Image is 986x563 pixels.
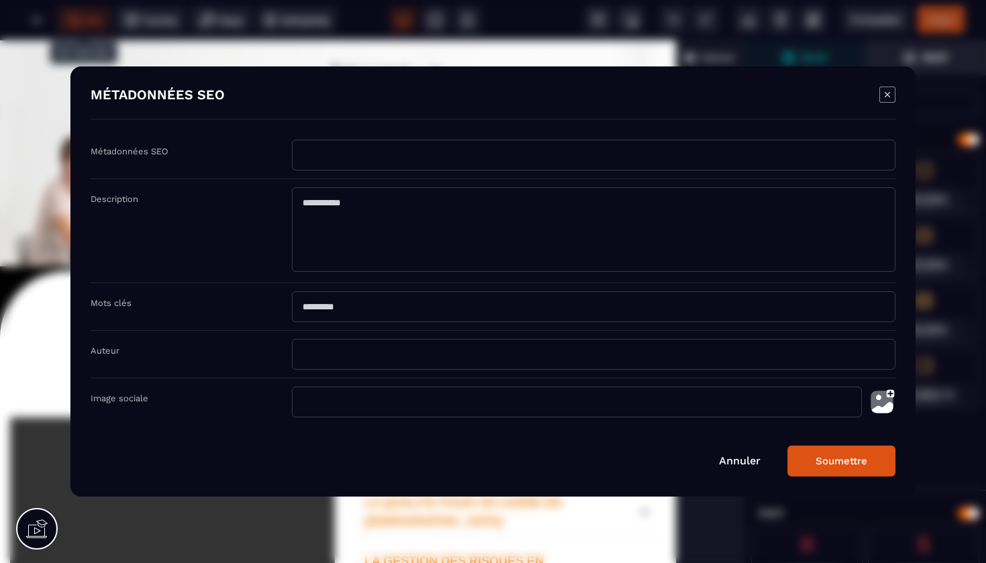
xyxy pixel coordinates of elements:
p: LA GESTION DES RISQUES EN [DEMOGRAPHIC_DATA] [364,511,626,549]
a: Annuler [719,454,761,467]
img: photo-upload.002a6cb0.svg [869,387,895,417]
button: Soumettre [787,446,895,476]
label: Description [91,194,138,204]
label: Mots clés [91,298,131,308]
p: MANAGEMENT ET LEADERSHIP [364,395,626,432]
b: LES FORMATIONS PROPOSEES 100% PRATICO-PRATIQUES 1000€ HT par jour [180,264,496,348]
p: LA QUALITE POUR UN CADRE EN [DEMOGRAPHIC_DATA] [364,453,626,491]
label: Auteur [91,346,119,356]
label: Image sociale [91,393,148,403]
h4: MÉTADONNÉES SEO [91,87,225,105]
label: Métadonnées SEO [91,146,168,156]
